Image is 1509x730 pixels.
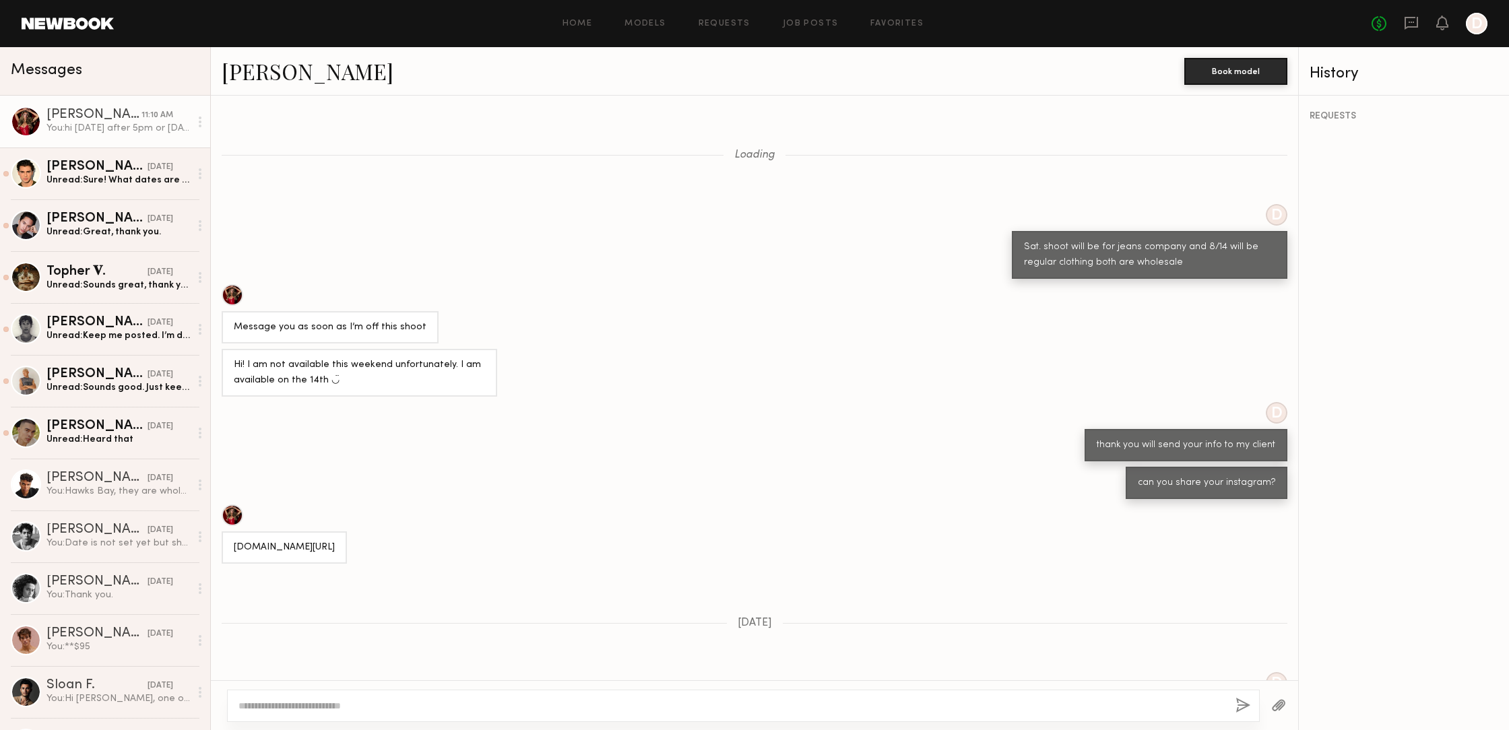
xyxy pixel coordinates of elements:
div: [DATE] [148,213,173,226]
div: Unread: Heard that [46,433,190,446]
div: [PERSON_NAME] [46,420,148,433]
div: You: **$95 [46,640,190,653]
span: [DATE] [738,618,772,629]
div: [PERSON_NAME] [46,212,148,226]
div: Unread: Sounds good. Just keep me posted! Thank you [46,381,190,394]
div: Unread: Keep me posted. I’m definitely interested! [46,329,190,342]
div: REQUESTS [1310,112,1498,121]
div: History [1310,66,1498,81]
a: Job Posts [783,20,839,28]
a: D [1466,13,1487,34]
div: Unread: Sure! What dates are you guys shooting? Im booked out of town until the 18th [46,174,190,187]
div: [PERSON_NAME] [46,471,148,485]
div: Topher 𝐕. [46,263,148,279]
div: Unread: Sounds great, thank you again! I appreciate it. Have a relaxing weekend. Take care, Topher [46,279,190,292]
div: Sloan F. [46,679,148,692]
div: Sat. shoot will be for jeans company and 8/14 will be regular clothing both are wholesale [1024,240,1275,271]
div: thank you will send your info to my client [1097,438,1275,453]
div: [PERSON_NAME] [46,108,141,122]
div: [PERSON_NAME] [46,627,148,640]
div: [DATE] [148,266,173,279]
div: 11:10 AM [141,109,173,122]
div: [DATE] [148,524,173,537]
div: [DOMAIN_NAME][URL] [234,540,335,556]
div: [DATE] [148,628,173,640]
a: Favorites [870,20,924,28]
div: You: Thank you. [46,589,190,601]
div: You: Hawks Bay, they are wholesale brand. [46,485,190,498]
a: Requests [699,20,750,28]
a: Models [624,20,666,28]
a: Home [563,20,593,28]
div: [PERSON_NAME] [46,575,148,589]
a: Book model [1184,65,1287,76]
span: Messages [11,63,82,78]
div: [DATE] [148,420,173,433]
span: Loading [734,150,775,161]
div: [PERSON_NAME] [46,316,148,329]
div: can you share your instagram? [1138,475,1275,491]
div: [PERSON_NAME] [46,523,148,537]
div: [DATE] [148,317,173,329]
button: Book model [1184,58,1287,85]
div: [PERSON_NAME] [46,160,148,174]
div: Unread: Great, thank you. [46,226,190,238]
div: [DATE] [148,679,173,692]
div: [DATE] [148,576,173,589]
div: You: Hi [PERSON_NAME], one of my client wants to shoot 1hr Studio e-comm. Im sending them a model... [46,692,190,705]
div: [PERSON_NAME] O. [46,368,148,381]
div: Message you as soon as I’m off this shoot [234,320,426,335]
div: You: Date is not set yet but should be this month. [46,537,190,550]
a: [PERSON_NAME] [222,57,393,86]
div: Hi! I am not available this weekend unfortunately. I am available on the 14th ◡̈ [234,358,485,389]
div: [DATE] [148,161,173,174]
div: [DATE] [148,368,173,381]
div: You: hi [DATE] after 5pm or [DATE] any time . [46,122,190,135]
div: [DATE] [148,472,173,485]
